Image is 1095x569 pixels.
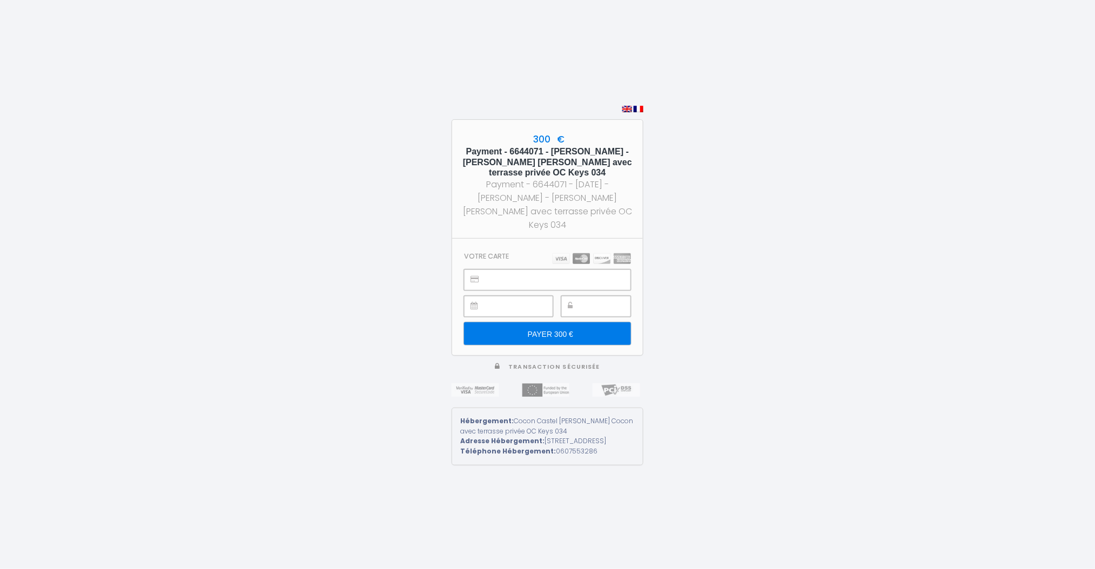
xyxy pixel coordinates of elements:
img: carts.png [553,253,631,264]
div: [STREET_ADDRESS] [460,436,635,446]
div: 0607553286 [460,446,635,457]
div: Payment - 6644071 - [DATE] - [PERSON_NAME] - [PERSON_NAME] [PERSON_NAME] avec terrasse privée OC ... [462,178,633,232]
h5: Payment - 6644071 - [PERSON_NAME] - [PERSON_NAME] [PERSON_NAME] avec terrasse privée OC Keys 034 [462,146,633,178]
img: fr.png [634,106,643,112]
span: Transaction sécurisée [509,363,600,371]
iframe: Cadre sécurisé pour la saisie du numéro de carte [488,270,630,290]
iframe: Cadre sécurisé pour la saisie du code de sécurité CVC [586,296,630,316]
div: Cocon Castel [PERSON_NAME] Cocon avec terrasse privée OC Keys 034 [460,416,635,437]
strong: Hébergement: [460,416,514,425]
h3: Votre carte [464,252,509,260]
img: en.png [622,106,632,112]
strong: Adresse Hébergement: [460,436,545,445]
iframe: Chat [1049,520,1087,561]
iframe: Cadre sécurisé pour la saisie de la date d'expiration [488,296,553,316]
strong: Téléphone Hébergement: [460,446,556,456]
span: 300 € [530,133,565,146]
input: PAYER 300 € [464,322,631,345]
